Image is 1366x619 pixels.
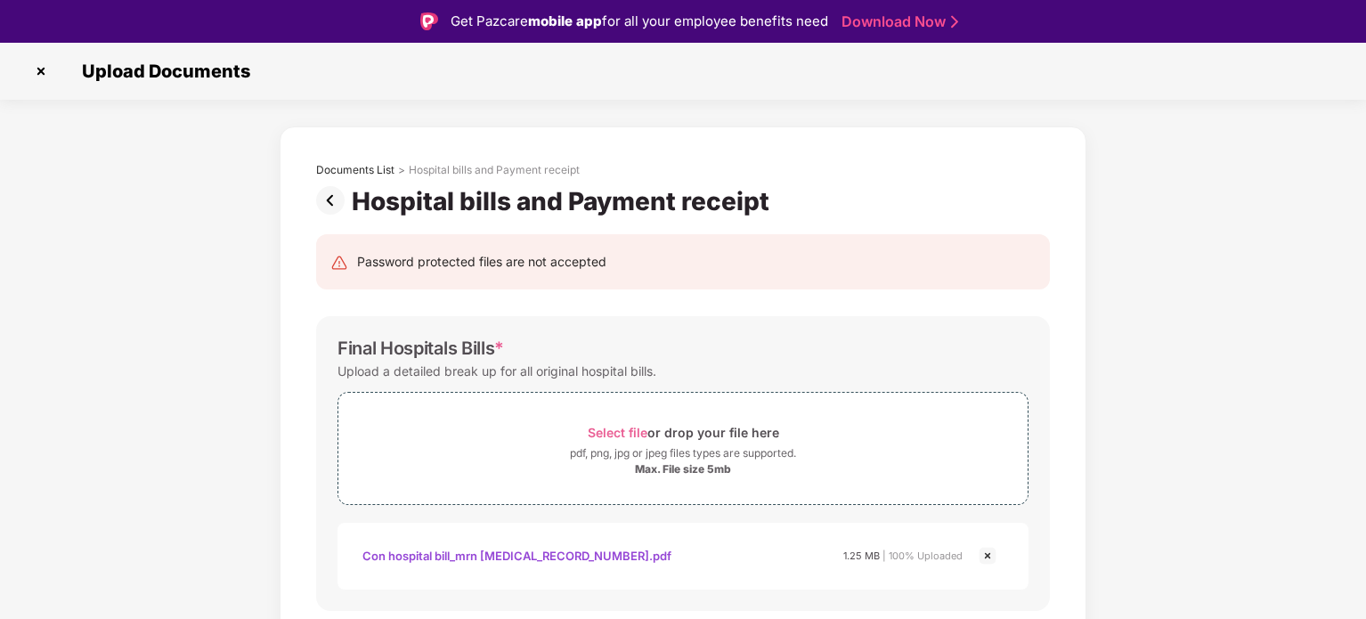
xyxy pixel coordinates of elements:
[951,12,958,31] img: Stroke
[27,57,55,86] img: svg+xml;base64,PHN2ZyBpZD0iQ3Jvc3MtMzJ4MzIiIHhtbG5zPSJodHRwOi8vd3d3LnczLm9yZy8yMDAwL3N2ZyIgd2lkdG...
[352,186,777,216] div: Hospital bills and Payment receipt
[362,541,671,571] div: Con hospital bill_mrn [MEDICAL_RECORD_NUMBER].pdf
[409,163,580,177] div: Hospital bills and Payment receipt
[357,252,606,272] div: Password protected files are not accepted
[977,545,998,566] img: svg+xml;base64,PHN2ZyBpZD0iQ3Jvc3MtMjR4MjQiIHhtbG5zPSJodHRwOi8vd3d3LnczLm9yZy8yMDAwL3N2ZyIgd2lkdG...
[316,163,394,177] div: Documents List
[337,359,656,383] div: Upload a detailed break up for all original hospital bills.
[398,163,405,177] div: >
[570,444,796,462] div: pdf, png, jpg or jpeg files types are supported.
[882,550,963,562] span: | 100% Uploaded
[588,425,647,440] span: Select file
[843,550,880,562] span: 1.25 MB
[420,12,438,30] img: Logo
[528,12,602,29] strong: mobile app
[842,12,953,31] a: Download Now
[338,406,1028,491] span: Select fileor drop your file herepdf, png, jpg or jpeg files types are supported.Max. File size 5mb
[451,11,828,32] div: Get Pazcare for all your employee benefits need
[635,462,731,476] div: Max. File size 5mb
[588,420,779,444] div: or drop your file here
[337,338,504,359] div: Final Hospitals Bills
[64,61,259,82] span: Upload Documents
[316,186,352,215] img: svg+xml;base64,PHN2ZyBpZD0iUHJldi0zMngzMiIgeG1sbnM9Imh0dHA6Ly93d3cudzMub3JnLzIwMDAvc3ZnIiB3aWR0aD...
[330,254,348,272] img: svg+xml;base64,PHN2ZyB4bWxucz0iaHR0cDovL3d3dy53My5vcmcvMjAwMC9zdmciIHdpZHRoPSIyNCIgaGVpZ2h0PSIyNC...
